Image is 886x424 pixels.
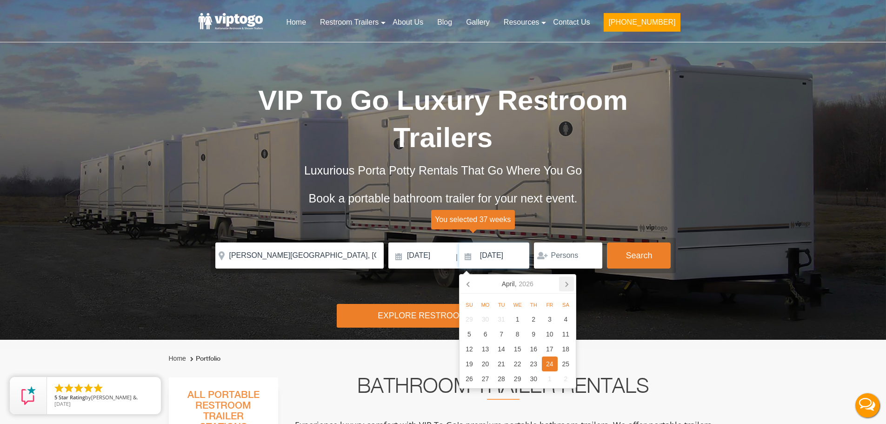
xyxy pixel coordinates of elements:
[607,242,671,269] button: Search
[509,312,526,327] div: 1
[461,371,478,386] div: 26
[54,394,57,401] span: 5
[291,377,716,400] h2: Bathroom Trailer Rentals
[477,371,493,386] div: 27
[83,383,94,394] li: 
[493,299,510,310] div: Tu
[279,12,313,33] a: Home
[388,242,455,269] input: Delivery
[526,327,542,342] div: 9
[19,386,38,405] img: Review Rating
[526,299,542,310] div: Th
[849,387,886,424] button: Live Chat
[604,13,680,32] button: [PHONE_NUMBER]
[461,327,478,342] div: 5
[546,12,597,33] a: Contact Us
[534,242,602,269] input: Persons
[459,12,497,33] a: Gallery
[542,299,558,310] div: Fr
[542,312,558,327] div: 3
[461,312,478,327] div: 29
[542,327,558,342] div: 10
[461,342,478,357] div: 12
[169,355,186,362] a: Home
[431,210,515,229] span: You selected 37 weeks
[526,371,542,386] div: 30
[526,357,542,371] div: 23
[509,299,526,310] div: We
[477,299,493,310] div: Mo
[558,312,574,327] div: 4
[519,278,533,289] i: 2026
[493,342,510,357] div: 14
[509,357,526,371] div: 22
[308,192,577,205] span: Book a portable bathroom trailer for your next event.
[461,357,478,371] div: 19
[93,383,104,394] li: 
[313,12,386,33] a: Restroom Trailers
[258,85,628,153] span: VIP To Go Luxury Restroom Trailers
[337,304,549,328] div: Explore Restroom Trailers
[215,242,384,269] input: Where do you need your restroom?
[477,342,493,357] div: 13
[54,400,71,407] span: [DATE]
[59,394,85,401] span: Star Rating
[497,12,546,33] a: Resources
[542,371,558,386] div: 1
[526,312,542,327] div: 2
[498,276,537,291] div: April,
[526,342,542,357] div: 16
[509,327,526,342] div: 8
[493,357,510,371] div: 21
[430,12,459,33] a: Blog
[542,357,558,371] div: 24
[477,312,493,327] div: 30
[597,12,687,37] a: [PHONE_NUMBER]
[63,383,74,394] li: 
[53,383,65,394] li: 
[456,242,458,272] span: |
[91,394,138,401] span: [PERSON_NAME] &.
[558,357,574,371] div: 25
[509,371,526,386] div: 29
[493,312,510,327] div: 31
[493,371,510,386] div: 28
[509,342,526,357] div: 15
[558,342,574,357] div: 18
[188,353,220,364] li: Portfolio
[493,327,510,342] div: 7
[304,164,582,177] span: Luxurious Porta Potty Rentals That Go Where You Go
[558,327,574,342] div: 11
[558,371,574,386] div: 2
[477,357,493,371] div: 20
[54,395,153,401] span: by
[558,299,574,310] div: Sa
[73,383,84,394] li: 
[386,12,430,33] a: About Us
[459,242,530,269] input: Pickup
[461,299,478,310] div: Su
[477,327,493,342] div: 6
[542,342,558,357] div: 17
